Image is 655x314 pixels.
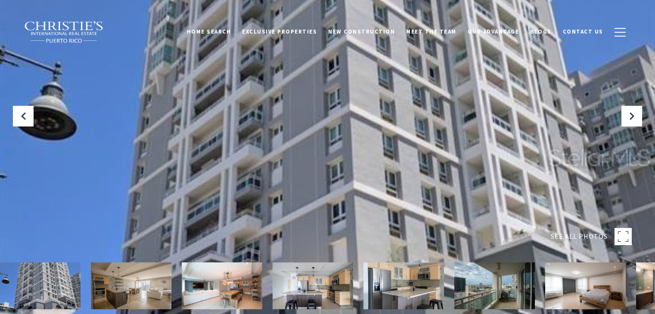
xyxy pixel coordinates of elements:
span: Our Advantage [468,28,519,35]
span: Contact Us [563,28,603,35]
span: Blogs [530,28,552,35]
img: 305 VILLAMIL STREET Unit: 1007 SOUTH [454,262,535,309]
span: SEE ALL PHOTOS [551,231,608,242]
a: Blogs [525,24,557,40]
img: 305 VILLAMIL STREET Unit: 1007 SOUTH [545,262,626,309]
img: Christie's International Real Estate black text logo [24,21,104,43]
a: Meet the Team [400,24,462,40]
a: Our Advantage [462,24,525,40]
img: 305 VILLAMIL STREET Unit: 1007 SOUTH [182,262,262,309]
img: 305 VILLAMIL STREET Unit: 1007 SOUTH [363,262,444,309]
a: Exclusive Properties [236,24,323,40]
span: New Construction [328,28,395,35]
img: 305 VILLAMIL STREET Unit: 1007 SOUTH [273,262,353,309]
a: New Construction [323,24,400,40]
a: Home Search [181,24,237,40]
img: 305 VILLAMIL STREET Unit: 1007 SOUTH [91,262,171,309]
span: Exclusive Properties [242,28,317,35]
